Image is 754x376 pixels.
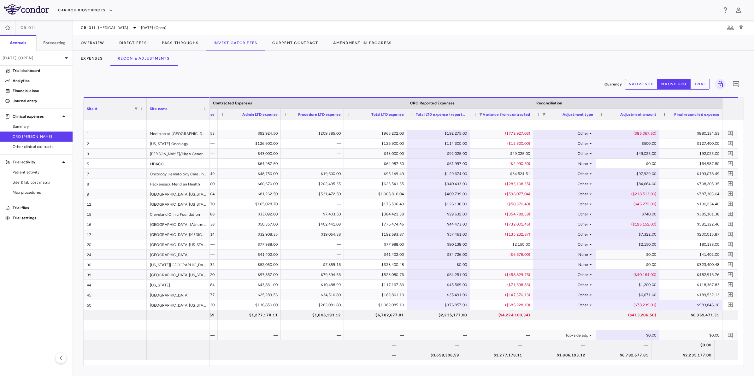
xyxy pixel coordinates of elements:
div: MDACC [147,159,210,168]
button: Add comment [726,159,735,168]
div: $77,988.00 [223,239,278,250]
span: Map procedures [13,190,68,195]
div: Top-side adj. [539,330,588,340]
span: Adjustment type [563,112,593,117]
div: ($218,513.00) [602,189,656,199]
div: $880,134.53 [665,128,719,138]
div: $34,524.51 [476,169,530,179]
button: Add comment [731,79,741,90]
svg: Add comment [727,140,733,146]
div: Other [539,219,588,229]
div: Medicine at [GEOGRAPHIC_DATA] ([GEOGRAPHIC_DATA]) [147,128,210,138]
svg: Add comment [727,292,733,298]
div: Other [539,280,588,290]
div: — [531,340,585,350]
div: — [476,330,530,340]
p: [DATE] (Open) [3,55,62,61]
div: $127,400.00 [665,138,719,149]
button: Expenses [73,51,110,66]
div: $384,421.38 [350,209,404,219]
div: $192,693.87 [350,229,404,239]
div: $1,005,816.04 [350,189,404,199]
div: Other [539,138,588,149]
img: logo-full-BYUhSk78.svg [4,4,49,15]
div: ($135,232.87) [476,229,530,239]
button: Add comment [726,220,735,228]
div: $49,025.00 [602,149,656,159]
div: $7,322.00 [602,229,656,239]
div: 45 [84,290,147,300]
div: $50,357.00 [223,219,278,229]
button: Overview [73,35,112,50]
div: Other [539,169,588,179]
div: $64,987.50 [350,159,404,169]
div: 39 [84,270,147,279]
div: ($6,676.00) [476,250,530,260]
div: Other [539,199,588,209]
button: Add comment [726,179,735,188]
div: $0.00 [602,260,656,270]
div: ($40,164.00) [602,270,656,280]
div: $126,900.00 [223,138,278,149]
button: Add comment [726,240,735,249]
div: $0.00 [602,330,656,340]
div: $6,369,471.31 [665,310,719,320]
div: $1,277,178.11 [468,350,522,360]
p: Trial files [13,205,68,211]
p: Journal entry [13,98,68,104]
span: Admin LTD expense [242,112,278,117]
button: Add comment [726,200,735,208]
button: Add comment [726,190,735,198]
div: — [286,159,341,169]
div: $118,367.83 [665,280,719,290]
div: $92,025.00 [413,149,467,159]
svg: Add comment [727,150,733,156]
svg: Add comment [727,171,733,177]
div: [US_STATE][GEOGRAPHIC_DATA] [147,260,210,269]
div: $129,674.00 [413,169,467,179]
div: ($4,224,100.34) [476,310,530,320]
button: native cro [657,79,691,90]
div: [US_STATE] [147,280,210,290]
div: — [350,330,404,340]
div: ($354,789.38) [476,209,530,219]
div: $19,600.00 [286,169,341,179]
div: Hackensack Meridian Health [147,179,210,189]
p: Clinical expenses [13,114,60,119]
div: $340,433.00 [413,179,467,189]
div: $43,861.00 [223,280,278,290]
div: — [223,330,278,340]
button: Add comment [726,139,735,148]
div: [GEOGRAPHIC_DATA] [147,250,210,259]
div: — [286,330,341,340]
div: $282,081.80 [286,300,341,310]
div: $2,150.00 [476,239,530,250]
div: — [286,138,341,149]
button: native site [625,79,658,90]
svg: Add comment [727,181,733,187]
div: Other [539,128,588,138]
div: $6,782,677.81 [350,310,404,320]
span: Procedure LTD expense [298,112,341,117]
div: 9 [84,189,147,199]
p: Trial settings [13,215,68,221]
div: $43,000.00 [350,149,404,159]
div: 8 [84,179,147,189]
div: $482,916.76 [665,270,719,280]
div: $708,205.35 [665,179,719,189]
span: Reconciliation [536,101,562,105]
div: $49,025.00 [476,149,530,159]
div: ($50,370.40) [476,199,530,209]
button: Recon & Adjustments [110,51,177,66]
div: $19,054.38 [286,229,341,239]
div: $97,857.00 [223,270,278,280]
div: $189,532.13 [665,290,719,300]
div: $209,385.00 [286,128,341,138]
div: $57,461.00 [413,229,467,239]
button: Amendment-In-Progress [326,35,399,50]
div: $1,806,193.12 [531,350,585,360]
div: $409,739.00 [413,189,467,199]
h6: Forecasting [43,40,66,46]
button: Add comment [726,291,735,299]
div: $7,403.50 [286,209,341,219]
